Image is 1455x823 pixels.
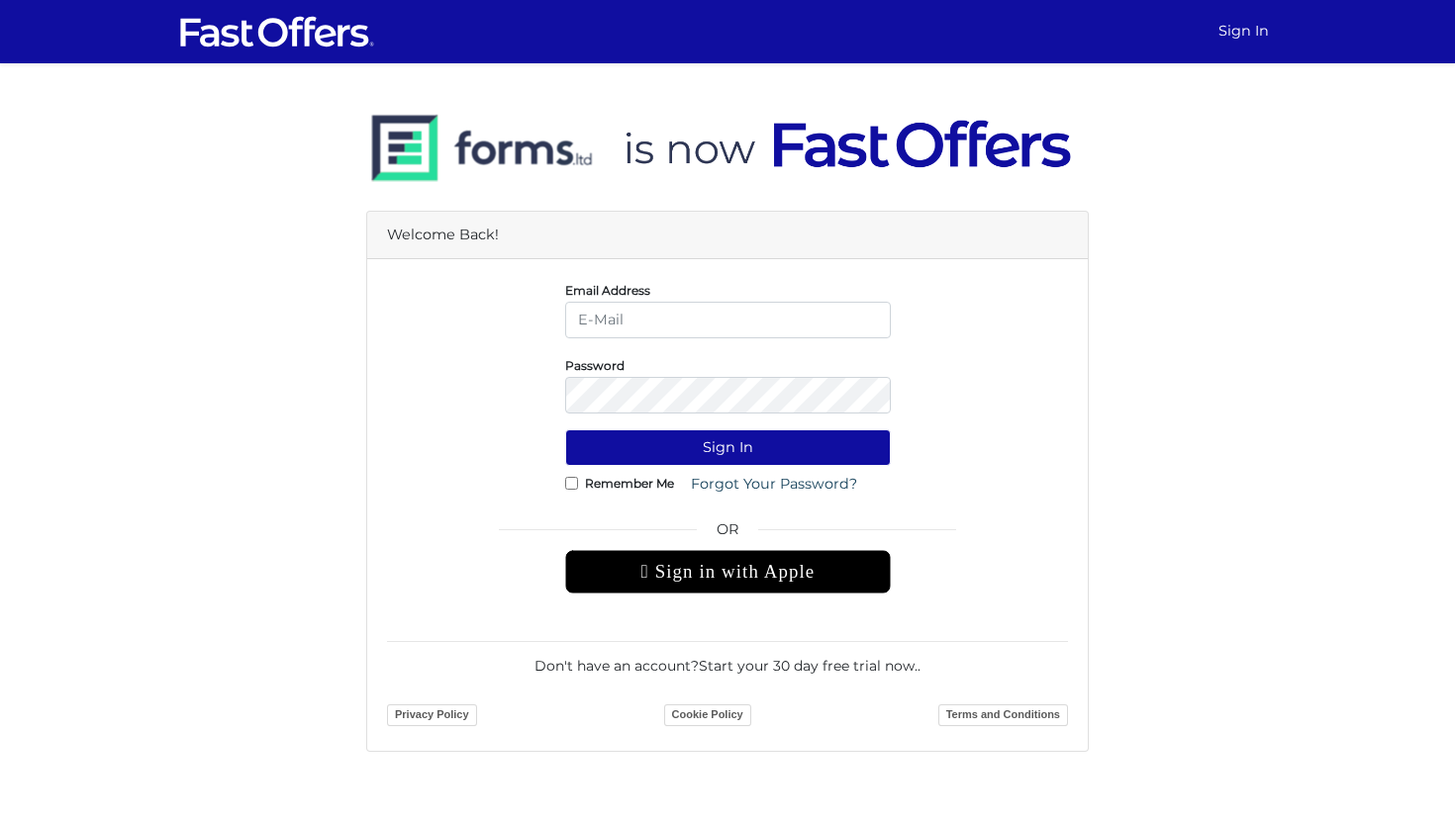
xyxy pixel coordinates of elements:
div: Welcome Back! [367,212,1088,259]
label: Email Address [565,288,650,293]
label: Password [565,363,625,368]
button: Sign In [565,429,891,466]
span: OR [565,518,891,550]
a: Sign In [1211,12,1277,50]
input: E-Mail [565,302,891,338]
a: Cookie Policy [664,704,751,726]
div: Don't have an account? . [387,641,1068,677]
label: Remember Me [585,481,674,486]
a: Terms and Conditions [938,704,1068,726]
a: Forgot Your Password? [678,466,870,503]
a: Privacy Policy [387,704,477,726]
a: Start your 30 day free trial now. [699,657,918,675]
div: Sign in with Apple [565,550,891,594]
